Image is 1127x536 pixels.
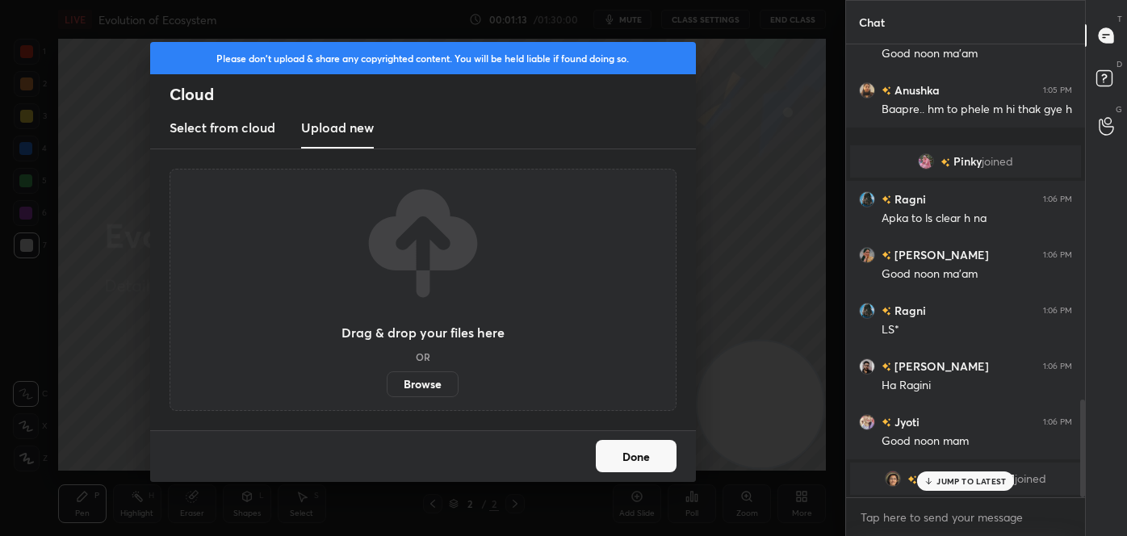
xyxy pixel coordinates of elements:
[882,211,1072,227] div: Apka to ls clear h na
[953,155,982,168] span: Pinky
[882,362,891,371] img: no-rating-badge.077c3623.svg
[1043,250,1072,260] div: 1:06 PM
[891,358,989,375] h6: [PERSON_NAME]
[882,251,891,260] img: no-rating-badge.077c3623.svg
[1117,58,1122,70] p: D
[301,118,374,137] h3: Upload new
[885,471,901,487] img: 98767e9d910546f0b9cbce15b863b8cc.jpg
[882,433,1072,450] div: Good noon mam
[859,82,875,98] img: c2387b2a4ee44a22b14e0786c91f7114.jpg
[859,191,875,207] img: 3
[941,158,950,167] img: no-rating-badge.077c3623.svg
[1043,195,1072,204] div: 1:06 PM
[859,303,875,319] img: 3
[891,191,926,207] h6: Ragni
[882,266,1072,283] div: Good noon ma'am
[907,475,917,484] img: no-rating-badge.077c3623.svg
[918,153,934,170] img: 6b36cd77a5d74765b93d727cdd05be4c.jpg
[170,118,275,137] h3: Select from cloud
[882,378,1072,394] div: Ha Ragini
[170,84,696,105] h2: Cloud
[341,326,505,339] h3: Drag & drop your files here
[1116,103,1122,115] p: G
[882,418,891,427] img: no-rating-badge.077c3623.svg
[1043,306,1072,316] div: 1:06 PM
[920,472,1015,485] span: [PERSON_NAME]
[150,42,696,74] div: Please don't upload & share any copyrighted content. You will be held liable if found doing so.
[859,358,875,375] img: d927ead1100745ec8176353656eda1f8.jpg
[596,440,677,472] button: Done
[882,46,1072,62] div: Good noon ma'am
[1043,417,1072,427] div: 1:06 PM
[846,1,898,44] p: Chat
[982,155,1013,168] span: joined
[859,247,875,263] img: 3
[882,307,891,316] img: no-rating-badge.077c3623.svg
[846,44,1085,497] div: grid
[891,82,940,98] h6: Anushka
[1043,86,1072,95] div: 1:05 PM
[1015,472,1046,485] span: joined
[882,86,891,95] img: no-rating-badge.077c3623.svg
[859,414,875,430] img: e8ba785e28cc435d9d7c386c960b9786.jpg
[416,352,430,362] h5: OR
[936,476,1006,486] p: JUMP TO LATEST
[882,102,1072,118] div: Baapre.. hm to phele m hi thak gye h
[1117,13,1122,25] p: T
[882,195,891,204] img: no-rating-badge.077c3623.svg
[891,302,926,319] h6: Ragni
[1043,362,1072,371] div: 1:06 PM
[891,246,989,263] h6: [PERSON_NAME]
[891,413,920,430] h6: Jyoti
